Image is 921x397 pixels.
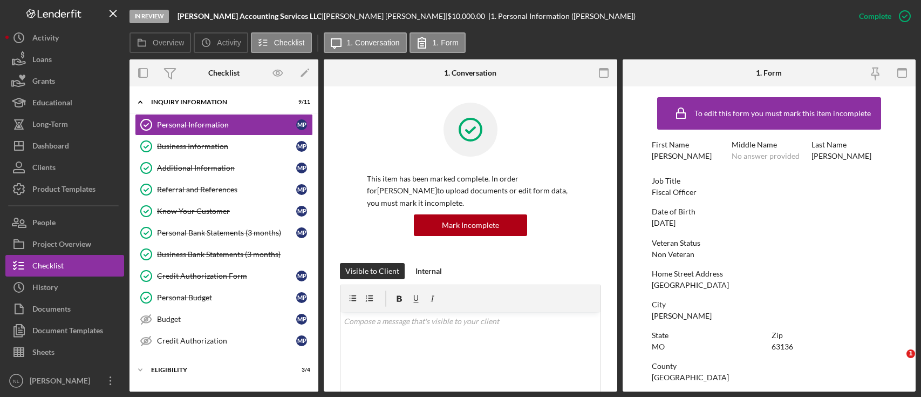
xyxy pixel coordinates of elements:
[178,11,322,21] b: [PERSON_NAME] Accounting Services LLC
[129,32,191,53] button: Overview
[178,12,324,21] div: |
[296,119,307,130] div: M P
[442,214,499,236] div: Mark Incomplete
[129,10,169,23] div: In Review
[157,250,312,259] div: Business Bank Statements (3 months)
[345,263,399,279] div: Visible to Client
[652,362,886,371] div: County
[5,212,124,233] a: People
[296,271,307,281] div: M P
[296,292,307,303] div: M P
[32,157,56,181] div: Clients
[5,135,124,157] button: Dashboard
[135,265,313,287] a: Credit Authorization FormMP
[296,184,307,195] div: M P
[367,173,574,209] p: This item has been marked complete. In order for [PERSON_NAME] to upload documents or edit form d...
[5,320,124,341] button: Document Templates
[32,320,103,344] div: Document Templates
[135,136,313,157] a: Business InformationMP
[5,178,124,200] a: Product Templates
[652,219,676,227] div: [DATE]
[32,49,52,73] div: Loans
[811,140,886,149] div: Last Name
[811,152,871,160] div: [PERSON_NAME]
[208,69,240,77] div: Checklist
[296,335,307,346] div: M P
[5,49,124,70] button: Loans
[296,227,307,238] div: M P
[5,233,124,255] button: Project Overview
[13,378,20,384] text: NL
[772,342,793,351] div: 63136
[5,70,124,92] button: Grants
[135,308,313,330] a: BudgetMP
[32,341,54,366] div: Sheets
[291,367,310,373] div: 3 / 4
[447,12,488,21] div: $10,000.00
[296,206,307,217] div: M P
[652,373,729,382] div: [GEOGRAPHIC_DATA]
[732,140,806,149] div: Middle Name
[410,263,447,279] button: Internal
[274,38,305,47] label: Checklist
[296,141,307,152] div: M P
[32,27,59,51] div: Activity
[296,163,307,173] div: M P
[652,300,886,309] div: City
[32,212,56,236] div: People
[32,70,55,95] div: Grants
[444,69,496,77] div: 1. Conversation
[291,99,310,105] div: 9 / 11
[5,277,124,298] a: History
[5,157,124,178] button: Clients
[151,99,283,105] div: INQUIRY INFORMATION
[859,5,891,27] div: Complete
[5,113,124,135] button: Long-Term
[157,207,296,216] div: Know Your Customer
[296,314,307,325] div: M P
[5,27,124,49] a: Activity
[652,342,665,351] div: MO
[135,157,313,179] a: Additional InformationMP
[151,367,283,373] div: ELIGIBILITY
[324,12,447,21] div: [PERSON_NAME] [PERSON_NAME] |
[340,263,405,279] button: Visible to Client
[135,222,313,244] a: Personal Bank Statements (3 months)MP
[652,281,729,290] div: [GEOGRAPHIC_DATA]
[652,312,712,320] div: [PERSON_NAME]
[157,337,296,345] div: Credit Authorization
[32,92,72,116] div: Educational
[652,250,694,259] div: Non Veteran
[157,164,296,172] div: Additional Information
[652,188,697,197] div: Fiscal Officer
[652,331,766,340] div: State
[157,142,296,151] div: Business Information
[488,12,636,21] div: | 1. Personal Information ([PERSON_NAME])
[32,255,64,279] div: Checklist
[5,341,124,363] a: Sheets
[157,315,296,324] div: Budget
[251,32,312,53] button: Checklist
[157,228,296,237] div: Personal Bank Statements (3 months)
[5,255,124,277] button: Checklist
[5,92,124,113] button: Educational
[194,32,248,53] button: Activity
[32,298,71,322] div: Documents
[694,109,871,118] div: To edit this form you must mark this item incomplete
[5,370,124,392] button: NL[PERSON_NAME]
[652,152,712,160] div: [PERSON_NAME]
[652,270,886,278] div: Home Street Address
[324,32,407,53] button: 1. Conversation
[5,298,124,320] button: Documents
[652,177,886,185] div: Job Title
[157,293,296,302] div: Personal Budget
[217,38,241,47] label: Activity
[772,331,886,340] div: Zip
